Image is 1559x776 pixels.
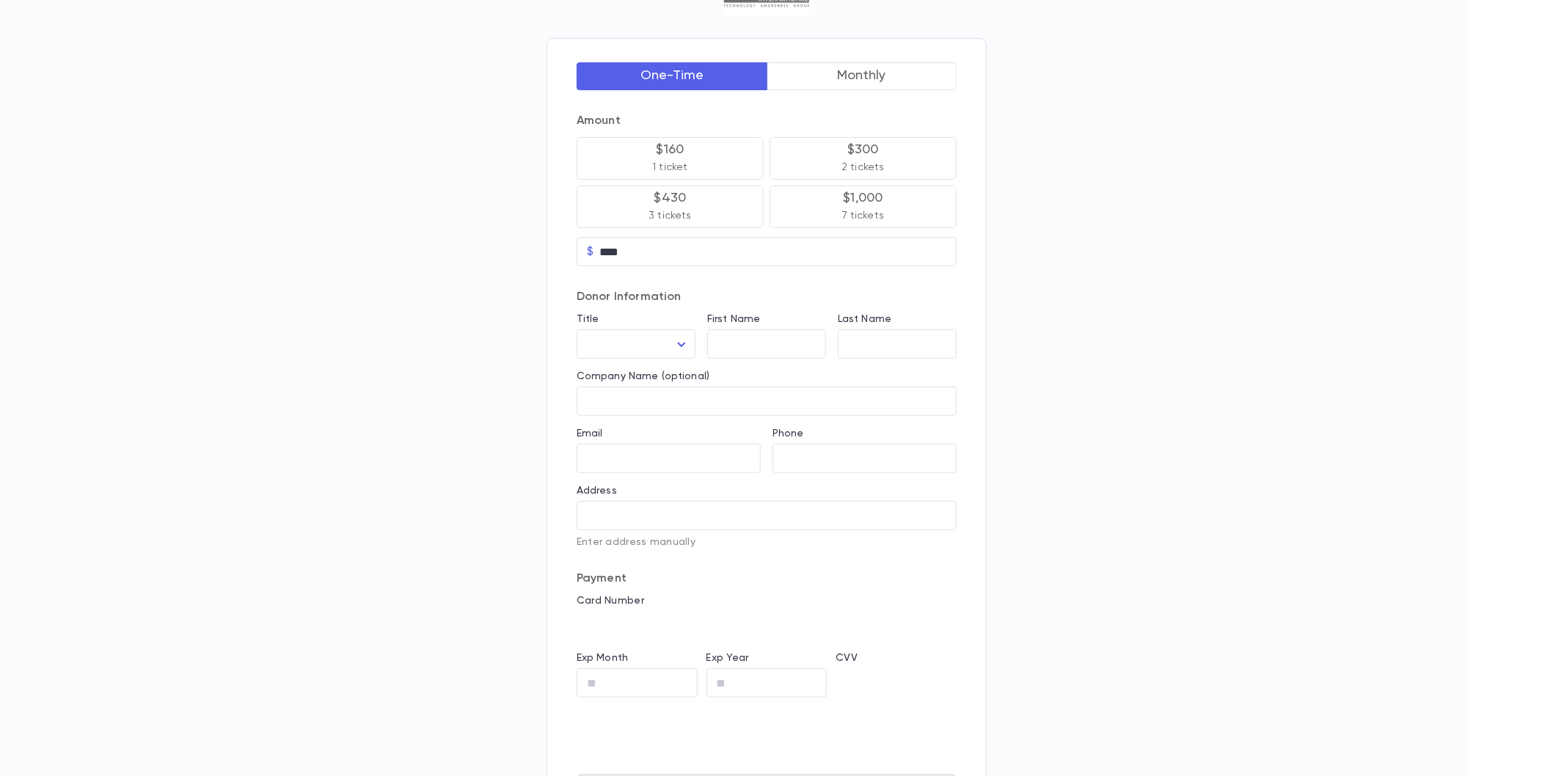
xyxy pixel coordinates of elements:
p: Amount [577,114,957,128]
p: $ [587,244,594,259]
iframe: card [577,611,957,640]
label: Address [577,485,617,497]
button: One-Time [577,62,767,90]
p: 2 tickets [841,160,884,175]
label: Phone [773,428,804,439]
label: Company Name (optional) [577,370,709,382]
label: First Name [707,313,760,325]
div: ​ [577,330,695,359]
p: 3 tickets [649,208,691,223]
button: $1601 ticket [577,137,764,180]
label: Email [577,428,603,439]
p: Payment [577,571,957,586]
button: Monthly [767,62,957,90]
label: Exp Month [577,652,628,664]
button: $4303 tickets [577,186,764,228]
p: $300 [847,142,879,157]
p: $160 [657,142,684,157]
button: $3002 tickets [770,137,957,180]
p: Card Number [577,595,957,607]
label: Exp Year [707,652,749,664]
p: $1,000 [843,191,883,205]
p: Donor Information [577,290,957,304]
p: 7 tickets [842,208,884,223]
p: $430 [654,191,687,205]
p: CVV [836,652,957,664]
label: Title [577,313,599,325]
p: Enter address manually [577,536,957,548]
iframe: cvv [836,668,957,698]
button: $1,0007 tickets [770,186,957,228]
label: Last Name [838,313,891,325]
p: 1 ticket [652,160,687,175]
